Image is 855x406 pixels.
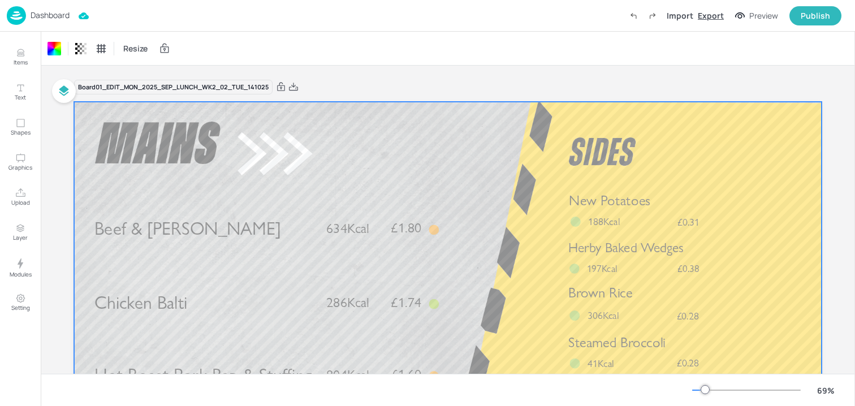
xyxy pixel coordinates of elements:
[31,11,70,19] p: Dashboard
[624,6,643,25] label: Undo (Ctrl + Z)
[568,284,633,301] span: Brown Rice
[391,296,421,309] span: £1.74
[94,292,187,314] span: Chicken Balti
[587,262,617,274] span: 197Kcal
[588,357,614,369] span: 41Kcal
[643,6,662,25] label: Redo (Ctrl + Y)
[391,221,421,235] span: £1.80
[94,364,312,386] span: Hot Roast Pork Bap & Stuffing
[74,80,273,95] div: Board 01_EDIT_MON_2025_SEP_LUNCH_WK2_02_TUE_141025
[677,217,699,227] span: £0.31
[568,334,666,351] span: Steamed Broccoli
[94,218,281,240] span: Beef & [PERSON_NAME]
[812,385,839,396] div: 69 %
[698,10,724,21] div: Export
[588,309,619,322] span: 306Kcal
[326,295,369,311] span: 286Kcal
[588,215,620,228] span: 188Kcal
[391,368,421,381] span: £1.60
[326,220,369,236] span: 634Kcal
[677,358,699,368] span: £0.28
[749,10,778,22] div: Preview
[789,6,841,25] button: Publish
[7,6,26,25] img: logo-86c26b7e.jpg
[568,239,684,256] span: Herby Baked Wedges
[677,264,699,274] span: £0.38
[569,192,650,209] span: New Potatoes
[326,366,369,383] span: 804Kcal
[728,7,785,24] button: Preview
[667,10,693,21] div: Import
[801,10,830,22] div: Publish
[677,310,699,321] span: £0.28
[121,42,150,54] span: Resize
